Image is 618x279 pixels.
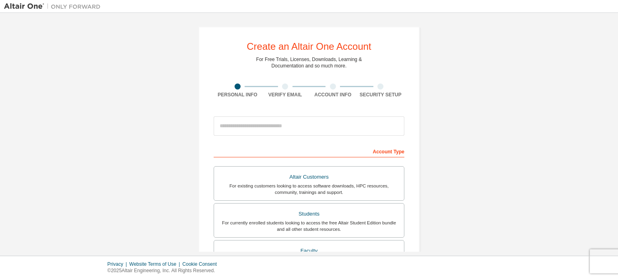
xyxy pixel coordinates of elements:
[247,42,371,51] div: Create an Altair One Account
[219,220,399,232] div: For currently enrolled students looking to access the free Altair Student Edition bundle and all ...
[219,208,399,220] div: Students
[219,183,399,196] div: For existing customers looking to access software downloads, HPC resources, community, trainings ...
[256,56,362,69] div: For Free Trials, Licenses, Downloads, Learning & Documentation and so much more.
[107,261,129,267] div: Privacy
[357,92,405,98] div: Security Setup
[262,92,309,98] div: Verify Email
[214,92,262,98] div: Personal Info
[309,92,357,98] div: Account Info
[182,261,221,267] div: Cookie Consent
[4,2,105,10] img: Altair One
[214,145,404,157] div: Account Type
[107,267,222,274] p: © 2025 Altair Engineering, Inc. All Rights Reserved.
[219,245,399,257] div: Faculty
[129,261,182,267] div: Website Terms of Use
[219,171,399,183] div: Altair Customers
